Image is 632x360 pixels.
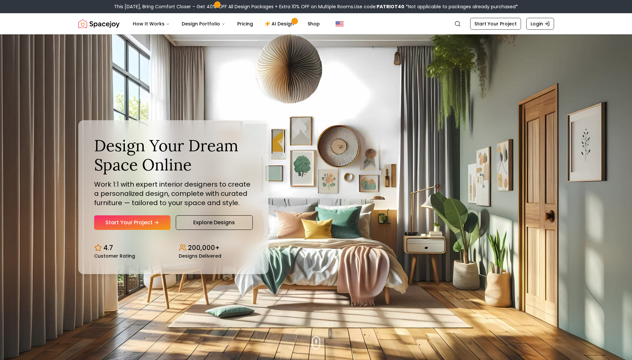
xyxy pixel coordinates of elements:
[94,180,253,207] p: Work 1:1 with expert interior designers to create a personalized design, complete with curated fu...
[179,254,221,258] small: Designs Delivered
[128,17,175,30] button: How It Works
[176,17,231,30] button: Design Portfolio
[336,20,344,28] img: United States
[128,17,325,30] nav: Main
[404,3,518,10] span: *Not applicable to packages already purchased*
[260,17,301,30] a: AI Design
[354,3,404,10] span: Use code:
[94,238,253,258] div: Design stats
[188,243,220,252] p: 200,000+
[470,18,521,30] a: Start Your Project
[78,17,120,30] a: Spacejoy
[78,17,120,30] img: Spacejoy Logo
[94,254,135,258] small: Customer Rating
[302,17,325,30] a: Shop
[103,243,113,252] p: 4.7
[94,215,170,230] a: Start Your Project
[94,136,253,174] h1: Design Your Dream Space Online
[176,215,253,230] a: Explore Designs
[114,3,518,10] div: This [DATE], Bring Comfort Closer – Get 40% OFF All Design Packages + Extra 10% OFF on Multiple R...
[526,18,554,30] a: Login
[377,3,404,10] b: PATRIOT40
[232,17,258,30] a: Pricing
[78,13,554,34] nav: Global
